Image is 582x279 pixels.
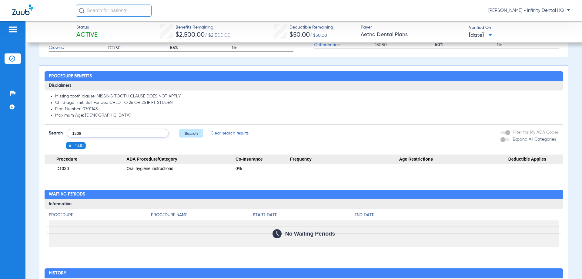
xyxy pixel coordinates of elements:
span: No [497,42,559,48]
app-breakdown-title: Procedure Name [151,212,253,220]
span: Co-Insurance [236,155,290,164]
button: Search [179,129,203,138]
span: Deductible Remaining [289,24,333,31]
span: D2750 [108,45,170,51]
span: Procedure [45,155,126,164]
span: 50% [435,42,497,48]
span: [PERSON_NAME] - Infinity Dental HQ [488,8,570,14]
h4: Start Date [253,212,355,218]
span: Verified On [469,25,572,31]
span: [DATE] [469,32,492,39]
span: ADA Procedure/Category [126,155,236,164]
iframe: Chat Widget [552,250,582,279]
span: No Waiting Periods [285,231,335,237]
h3: Disclaimers [45,81,563,91]
h3: Information [45,199,563,209]
span: No [232,45,294,51]
span: $2,500.00 [176,32,205,38]
span: 55% [170,45,232,51]
img: x.svg [68,144,72,148]
span: Status [76,24,98,31]
span: / $50.00 [310,33,327,38]
img: Search Icon [79,8,84,13]
span: Age Restrictions [399,155,508,164]
h2: History [45,268,563,278]
li: Child age limit: Self Funded,CHLD TO 26 OR 26 IF FT STUDENT [55,100,558,106]
span: Clear search results [211,130,249,136]
label: Filter for My ADA Codes [511,129,559,136]
h4: Procedure [49,212,151,218]
div: Oral hygiene instructions [126,164,236,173]
span: Crowns: [49,45,108,51]
h2: Waiting Periods [45,190,563,199]
app-breakdown-title: End Date [355,212,558,220]
span: Aetna Dental Plans [361,31,464,39]
div: 0% [236,164,290,173]
span: Frequency [290,155,399,164]
app-breakdown-title: Procedure [49,212,151,220]
span: 1330 [75,143,84,149]
span: / $2,500.00 [205,33,230,38]
img: Calendar [273,229,282,238]
img: hamburger-icon [8,26,18,33]
span: D1330 [56,166,69,171]
img: Zuub Logo [12,5,33,15]
span: Payer [361,24,464,31]
li: Missing tooth clause: MISSING TOOTH CLAUSE DOES NOT APPLY [55,94,558,99]
app-breakdown-title: Start Date [253,212,355,220]
span: Expand All Categories [513,137,556,141]
span: Deductible Applies [508,155,563,164]
span: D8080 [373,42,435,48]
span: Active [76,31,98,39]
span: $50.00 [289,32,310,38]
li: Maximum Age: [DEMOGRAPHIC_DATA] [55,113,558,118]
span: Search [49,130,63,136]
input: Search by ADA code or keyword… [67,129,169,138]
h2: Procedure Benefits [45,71,563,81]
li: Plan Number: 0701143 [55,107,558,112]
span: Orthodontics: [314,42,373,48]
input: Search for patients [76,5,152,17]
h4: End Date [355,212,558,218]
span: Benefits Remaining [176,24,230,31]
h4: Procedure Name [151,212,253,218]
